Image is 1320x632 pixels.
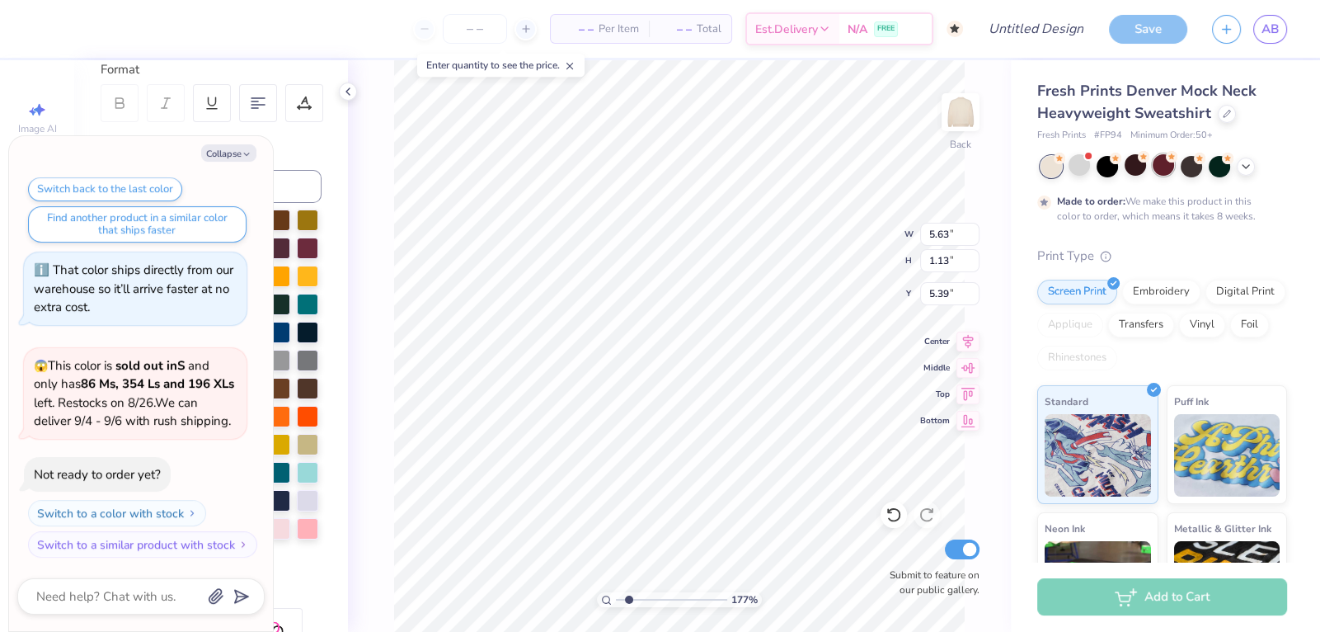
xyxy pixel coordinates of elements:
span: Image AI [18,122,57,135]
span: Top [920,389,950,400]
div: Vinyl [1179,313,1225,337]
span: This color is and only has left . Restocks on 8/26. We can deliver 9/4 - 9/6 with rush shipping. [34,357,234,430]
button: Switch to a similar product with stock [28,531,257,558]
div: Screen Print [1037,280,1117,304]
button: Find another product in a similar color that ships faster [28,206,247,243]
input: – – [443,14,507,44]
button: Collapse [201,144,256,162]
span: Est. Delivery [755,21,818,38]
strong: 86 Ms, 354 Ls and 196 XLs [81,375,234,392]
img: Switch to a color with stock [187,508,197,518]
span: 😱 [34,358,48,374]
span: Fresh Prints [1037,129,1086,143]
input: Untitled Design [975,12,1097,45]
div: Enter quantity to see the price. [417,54,585,77]
span: – – [561,21,594,38]
img: Switch to a similar product with stock [238,540,248,549]
span: FREE [877,23,895,35]
span: AB [1261,20,1279,39]
div: Print Type [1037,247,1287,266]
div: Digital Print [1205,280,1285,304]
div: Rhinestones [1037,346,1117,370]
img: Puff Ink [1174,414,1280,497]
div: Embroidery [1122,280,1200,304]
span: Metallic & Glitter Ink [1174,520,1271,537]
span: Middle [920,362,950,374]
span: 177 % [731,592,758,607]
span: – – [659,21,692,38]
span: Per Item [599,21,639,38]
span: Total [697,21,721,38]
div: Format [101,60,323,79]
div: Not ready to order yet? [34,466,161,483]
strong: Made to order: [1057,195,1125,208]
label: Submit to feature on our public gallery. [881,568,979,597]
img: Neon Ink [1045,541,1151,624]
button: Switch back to the last color [28,177,182,201]
span: Fresh Prints Denver Mock Neck Heavyweight Sweatshirt [1037,81,1257,123]
div: We make this product in this color to order, which means it takes 8 weeks. [1057,194,1260,224]
div: Transfers [1108,313,1174,337]
span: Neon Ink [1045,520,1085,537]
div: Foil [1230,313,1269,337]
span: N/A [848,21,867,38]
span: Minimum Order: 50 + [1130,129,1213,143]
span: # FP94 [1094,129,1122,143]
div: Applique [1037,313,1103,337]
div: Back [950,137,971,152]
img: Standard [1045,414,1151,497]
img: Back [944,96,977,129]
button: Switch to a color with stock [28,500,206,526]
a: AB [1253,15,1287,44]
div: That color ships directly from our warehouse so it’ll arrive faster at no extra cost. [34,262,233,315]
span: Puff Ink [1174,393,1209,410]
span: Standard [1045,393,1088,410]
img: Metallic & Glitter Ink [1174,541,1280,624]
span: Center [920,336,950,347]
strong: sold out in S [115,357,185,374]
span: Bottom [920,415,950,427]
